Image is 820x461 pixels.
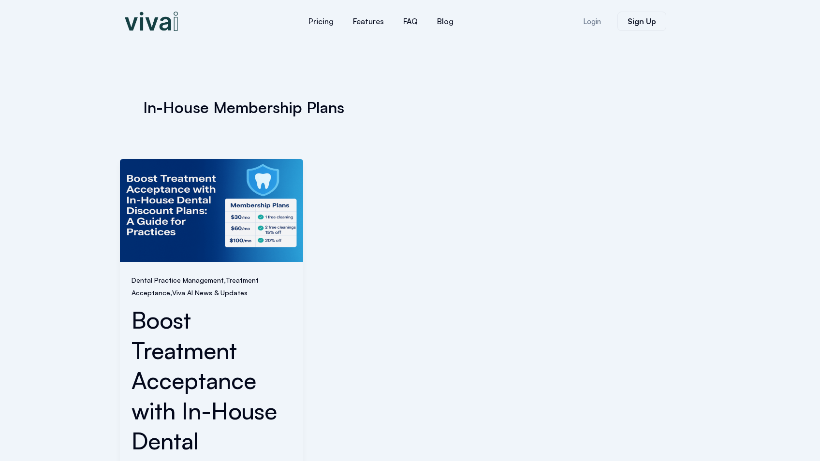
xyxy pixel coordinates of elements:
nav: Menu [241,10,521,33]
img: boost treatment acceptance in your dental office [120,159,303,262]
a: Sign Up [617,12,666,31]
span: , , [132,274,292,299]
span: Login [583,18,601,25]
a: Features [343,10,394,33]
a: Read: Boost Treatment Acceptance with In-House Dental Discount Plans: A Guide for Practices [120,204,303,214]
a: FAQ [394,10,427,33]
h1: In-House Membership Plans [143,97,677,118]
span: Sign Up [628,17,656,25]
a: Blog [427,10,463,33]
a: Pricing [299,10,343,33]
a: Dental Practice Management [132,276,224,284]
a: Viva AI News & Updates [172,288,248,297]
a: Login [571,12,613,31]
